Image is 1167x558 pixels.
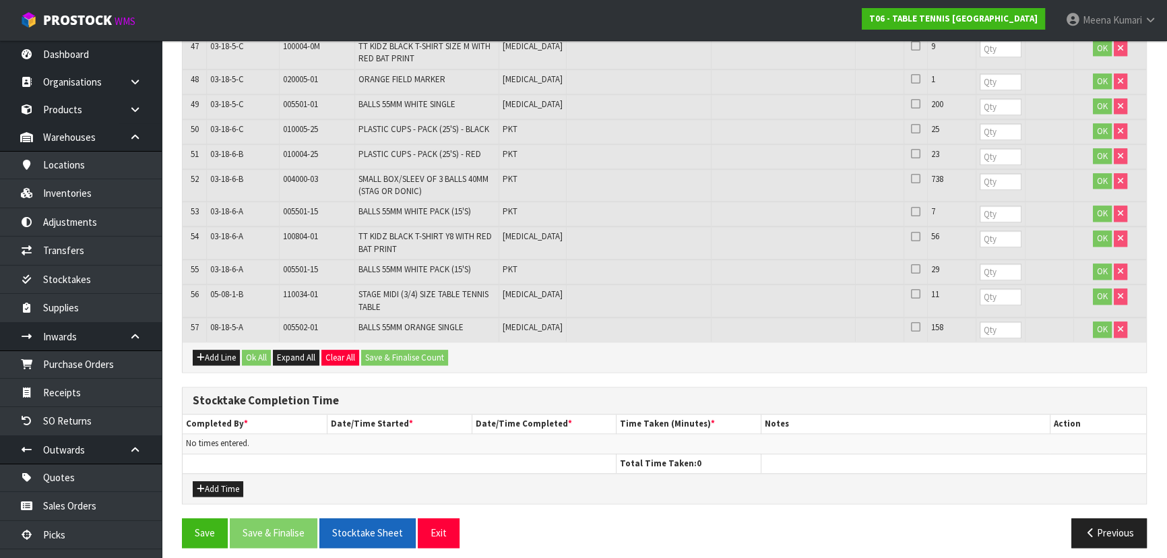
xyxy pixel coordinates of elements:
span: Expand All [277,352,315,363]
span: OK [1097,208,1108,219]
span: 100804-01 [283,230,318,242]
span: OK [1097,323,1108,335]
span: 08-18-5-A [210,321,243,333]
span: 49 [191,98,199,110]
span: [MEDICAL_DATA] [503,98,563,110]
span: 200 [931,98,943,110]
span: [MEDICAL_DATA] [503,321,563,333]
td: No times entered. [183,434,1146,454]
button: Add Time [193,481,243,497]
input: Qty [980,40,1021,57]
span: PLASTIC CUPS - PACK (25'S) - BLACK [358,123,489,135]
th: Total Time Taken: [617,454,761,473]
input: Qty [980,73,1021,90]
input: Qty [980,148,1021,165]
span: [MEDICAL_DATA] [503,288,563,300]
span: PLASTIC CUPS - PACK (25'S) - RED [358,148,481,160]
th: Date/Time Completed [472,414,617,434]
input: Qty [980,173,1021,190]
span: 03-18-6-B [210,148,243,160]
span: 010004-25 [283,148,318,160]
span: PKT [503,148,517,160]
span: 03-18-6-C [210,123,244,135]
button: OK [1093,40,1112,57]
span: 9 [931,40,935,52]
span: 03-18-5-C [210,73,244,85]
span: 005501-01 [283,98,318,110]
input: Qty [980,206,1021,222]
span: OK [1097,266,1108,277]
span: 51 [191,148,199,160]
span: 52 [191,173,199,185]
span: 56 [191,288,199,300]
span: OK [1097,290,1108,302]
button: Save [182,518,228,547]
button: OK [1093,98,1112,115]
button: Previous [1071,518,1147,547]
span: Meena [1083,13,1111,26]
span: 47 [191,40,199,52]
span: PKT [503,173,517,185]
button: OK [1093,123,1112,139]
span: BALLS 55MM WHITE PACK (15'S) [358,263,471,275]
span: 03-18-6-A [210,230,243,242]
input: Qty [980,98,1021,115]
span: 005501-15 [283,206,318,217]
button: Save & Finalise Count [361,350,448,366]
span: TT KIDZ BLACK T-SHIRT SIZE M WITH RED BAT PRINT [358,40,491,64]
span: 11 [931,288,939,300]
span: 03-18-6-B [210,173,243,185]
span: [MEDICAL_DATA] [503,73,563,85]
span: BALLS 55MM WHITE PACK (15'S) [358,206,471,217]
span: 55 [191,263,199,275]
small: WMS [115,15,135,28]
span: PKT [503,206,517,217]
span: 0 [697,458,701,469]
span: TT KIDZ BLACK T-SHIRT Y8 WITH RED BAT PRINT [358,230,492,254]
button: OK [1093,263,1112,280]
span: 03-18-5-C [210,98,244,110]
span: OK [1097,125,1108,137]
input: Qty [980,321,1021,338]
span: OK [1097,150,1108,162]
span: 738 [931,173,943,185]
span: Kumari [1113,13,1142,26]
button: Add Line [193,350,240,366]
span: 020005-01 [283,73,318,85]
span: 05-08-1-B [210,288,243,300]
button: OK [1093,73,1112,90]
span: 005502-01 [283,321,318,333]
button: Clear All [321,350,359,366]
span: [MEDICAL_DATA] [503,40,563,52]
img: cube-alt.png [20,11,37,28]
span: PKT [503,263,517,275]
span: 50 [191,123,199,135]
h3: Stocktake Completion Time [193,394,1136,407]
span: 48 [191,73,199,85]
span: 56 [931,230,939,242]
span: 110034-01 [283,288,318,300]
span: 03-18-5-C [210,40,244,52]
span: OK [1097,100,1108,112]
span: BALLS 55MM WHITE SINGLE [358,98,455,110]
span: [MEDICAL_DATA] [503,230,563,242]
button: Save & Finalise [230,518,317,547]
button: Stocktake Sheet [319,518,416,547]
input: Qty [980,288,1021,305]
button: OK [1093,173,1112,189]
span: 03-18-6-A [210,206,243,217]
span: 1 [931,73,935,85]
span: OK [1097,232,1108,244]
button: OK [1093,288,1112,305]
span: 004000-03 [283,173,318,185]
span: 005501-15 [283,263,318,275]
span: OK [1097,175,1108,187]
input: Qty [980,230,1021,247]
button: Expand All [273,350,319,366]
button: OK [1093,148,1112,164]
span: OK [1097,75,1108,87]
button: Exit [418,518,460,547]
span: 23 [931,148,939,160]
span: OK [1097,42,1108,54]
span: 57 [191,321,199,333]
